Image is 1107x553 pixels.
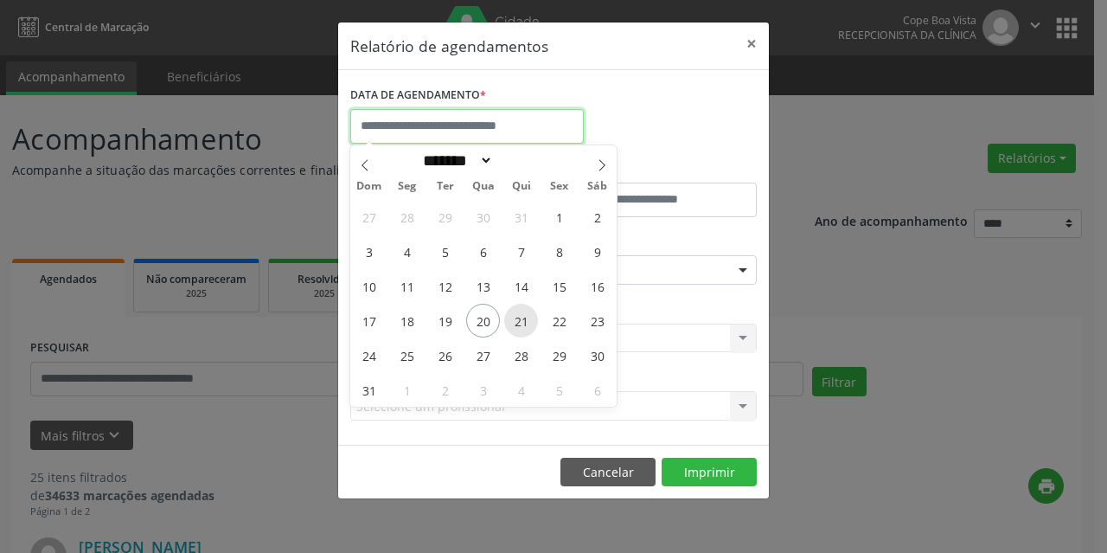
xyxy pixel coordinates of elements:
[390,304,424,338] span: Agosto 18, 2025
[466,373,500,407] span: Setembro 3, 2025
[580,235,614,268] span: Agosto 9, 2025
[502,181,541,192] span: Qui
[428,200,462,234] span: Julho 29, 2025
[558,156,757,183] label: ATÉ
[504,304,538,338] span: Agosto 21, 2025
[541,181,579,192] span: Sex
[428,338,462,372] span: Agosto 26, 2025
[504,269,538,303] span: Agosto 14, 2025
[542,235,576,268] span: Agosto 8, 2025
[542,373,576,407] span: Setembro 5, 2025
[352,269,386,303] span: Agosto 10, 2025
[428,373,462,407] span: Setembro 2, 2025
[466,200,500,234] span: Julho 30, 2025
[390,200,424,234] span: Julho 28, 2025
[390,338,424,372] span: Agosto 25, 2025
[352,304,386,338] span: Agosto 17, 2025
[504,373,538,407] span: Setembro 4, 2025
[350,35,548,57] h5: Relatório de agendamentos
[390,269,424,303] span: Agosto 11, 2025
[428,269,462,303] span: Agosto 12, 2025
[504,338,538,372] span: Agosto 28, 2025
[426,181,464,192] span: Ter
[542,269,576,303] span: Agosto 15, 2025
[350,181,388,192] span: Dom
[390,373,424,407] span: Setembro 1, 2025
[542,200,576,234] span: Agosto 1, 2025
[352,373,386,407] span: Agosto 31, 2025
[580,269,614,303] span: Agosto 16, 2025
[504,235,538,268] span: Agosto 7, 2025
[542,338,576,372] span: Agosto 29, 2025
[388,181,426,192] span: Seg
[542,304,576,338] span: Agosto 22, 2025
[734,23,769,65] button: Close
[466,338,500,372] span: Agosto 27, 2025
[560,458,656,487] button: Cancelar
[466,235,500,268] span: Agosto 6, 2025
[579,181,617,192] span: Sáb
[493,151,550,170] input: Year
[580,338,614,372] span: Agosto 30, 2025
[417,151,493,170] select: Month
[390,235,424,268] span: Agosto 4, 2025
[464,181,502,192] span: Qua
[428,304,462,338] span: Agosto 19, 2025
[352,200,386,234] span: Julho 27, 2025
[428,235,462,268] span: Agosto 5, 2025
[662,458,757,487] button: Imprimir
[580,200,614,234] span: Agosto 2, 2025
[352,235,386,268] span: Agosto 3, 2025
[350,82,486,109] label: DATA DE AGENDAMENTO
[504,200,538,234] span: Julho 31, 2025
[580,304,614,338] span: Agosto 23, 2025
[352,338,386,372] span: Agosto 24, 2025
[580,373,614,407] span: Setembro 6, 2025
[466,269,500,303] span: Agosto 13, 2025
[466,304,500,338] span: Agosto 20, 2025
